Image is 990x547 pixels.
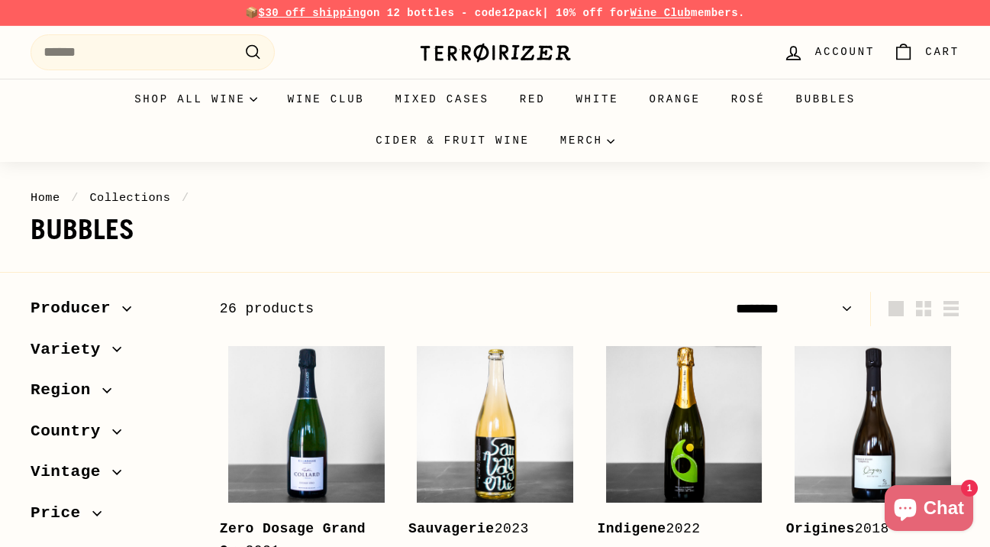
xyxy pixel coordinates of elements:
[408,518,566,540] div: 2023
[119,79,272,120] summary: Shop all wine
[31,455,195,497] button: Vintage
[31,296,122,322] span: Producer
[67,191,82,205] span: /
[31,333,195,374] button: Variety
[630,7,691,19] a: Wine Club
[31,415,195,456] button: Country
[31,292,195,333] button: Producer
[31,459,112,485] span: Vintage
[89,191,170,205] a: Collections
[597,521,666,536] b: Indigene
[360,120,545,161] a: Cider & Fruit Wine
[31,337,112,363] span: Variety
[272,79,380,120] a: Wine Club
[634,79,715,120] a: Orange
[884,30,969,75] a: Cart
[31,500,92,526] span: Price
[774,30,884,75] a: Account
[220,298,590,320] div: 26 products
[780,79,870,120] a: Bubbles
[380,79,505,120] a: Mixed Cases
[178,191,193,205] span: /
[31,5,959,21] p: 📦 on 12 bottles - code | 10% off for members.
[815,44,875,60] span: Account
[31,191,60,205] a: Home
[786,518,944,540] div: 2018
[716,79,781,120] a: Rosé
[31,215,959,245] h1: Bubbles
[597,518,755,540] div: 2022
[31,419,112,445] span: Country
[259,7,367,19] span: $30 off shipping
[560,79,634,120] a: White
[925,44,959,60] span: Cart
[31,189,959,207] nav: breadcrumbs
[408,521,495,536] b: Sauvagerie
[505,79,561,120] a: Red
[31,374,195,415] button: Region
[545,120,630,161] summary: Merch
[880,485,978,535] inbox-online-store-chat: Shopify online store chat
[31,377,102,403] span: Region
[786,521,855,536] b: Origines
[501,7,542,19] strong: 12pack
[31,497,195,538] button: Price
